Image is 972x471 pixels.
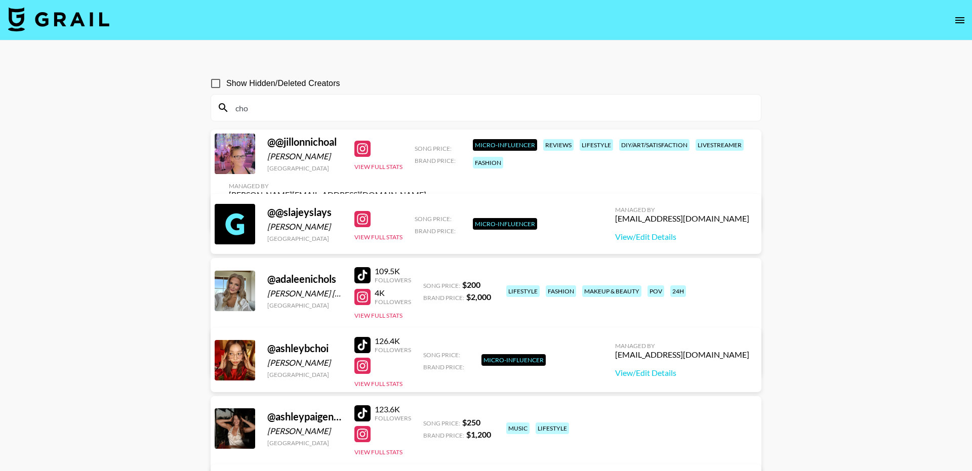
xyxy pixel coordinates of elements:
strong: $ 1,200 [466,430,491,439]
input: Search by User Name [229,100,755,116]
div: [EMAIL_ADDRESS][DOMAIN_NAME] [615,213,749,224]
span: Brand Price: [415,227,456,235]
div: [EMAIL_ADDRESS][DOMAIN_NAME] [615,350,749,360]
button: View Full Stats [354,448,402,456]
div: @ @slajeyslays [267,206,342,219]
span: Song Price: [423,351,460,359]
div: fashion [473,157,503,168]
div: [PERSON_NAME][EMAIL_ADDRESS][DOMAIN_NAME] [229,190,426,200]
strong: $ 2,000 [466,292,491,302]
div: 109.5K [375,266,411,276]
button: View Full Stats [354,233,402,241]
div: Followers [375,414,411,422]
div: fashion [546,285,576,297]
div: reviews [543,139,574,151]
div: Micro-Influencer [473,139,537,151]
div: Followers [375,298,411,306]
div: 123.6K [375,404,411,414]
span: Song Price: [423,419,460,427]
button: open drawer [950,10,970,30]
a: View/Edit Details [615,232,749,242]
div: [GEOGRAPHIC_DATA] [267,302,342,309]
div: livestreamer [696,139,744,151]
div: @ ashleybchoi [267,342,342,355]
strong: $ 200 [462,280,480,289]
strong: $ 250 [462,417,480,427]
div: diy/art/satisfaction [619,139,690,151]
div: [GEOGRAPHIC_DATA] [267,164,342,172]
button: View Full Stats [354,163,402,170]
a: View/Edit Details [615,368,749,378]
div: 126.4K [375,336,411,346]
span: Song Price: [423,282,460,289]
div: @ ashleypaigenicholson [267,410,342,423]
div: [PERSON_NAME] [267,222,342,232]
span: Brand Price: [423,294,464,302]
span: Brand Price: [423,432,464,439]
div: Managed By [229,182,426,190]
span: Brand Price: [415,157,456,164]
div: [GEOGRAPHIC_DATA] [267,371,342,378]
div: [PERSON_NAME] [PERSON_NAME] [267,288,342,298]
div: [GEOGRAPHIC_DATA] [267,235,342,242]
div: Followers [375,346,411,354]
div: Followers [375,276,411,284]
span: Brand Price: [423,363,464,371]
div: Managed By [615,342,749,350]
span: Song Price: [415,215,452,223]
img: Grail Talent [8,7,109,31]
button: View Full Stats [354,380,402,388]
button: View Full Stats [354,312,402,319]
div: 24h [670,285,686,297]
div: makeup & beauty [582,285,641,297]
div: 4K [375,288,411,298]
div: music [506,422,530,434]
div: lifestyle [580,139,613,151]
div: [GEOGRAPHIC_DATA] [267,439,342,447]
div: @ @jillonnichoal [267,136,342,148]
div: Managed By [615,206,749,213]
div: lifestyle [506,285,540,297]
div: [PERSON_NAME] [267,151,342,161]
div: Micro-Influencer [481,354,546,366]
div: [PERSON_NAME] [267,358,342,368]
span: Song Price: [415,145,452,152]
span: Show Hidden/Deleted Creators [226,77,340,90]
div: pov [647,285,664,297]
div: lifestyle [536,422,569,434]
div: Micro-Influencer [473,218,537,230]
div: @ adaleenichols [267,273,342,285]
div: [PERSON_NAME] [267,426,342,436]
